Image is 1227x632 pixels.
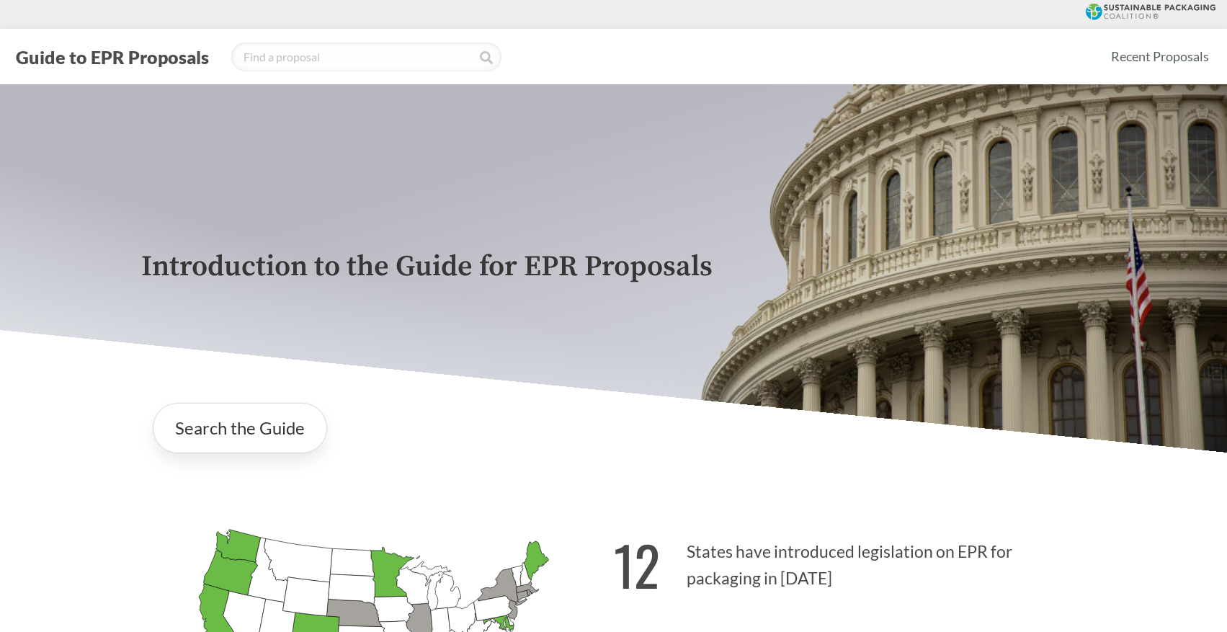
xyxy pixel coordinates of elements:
a: Recent Proposals [1105,40,1215,73]
a: Search the Guide [153,403,327,453]
input: Find a proposal [231,43,501,71]
button: Guide to EPR Proposals [12,45,213,68]
p: Introduction to the Guide for EPR Proposals [141,251,1087,283]
strong: 12 [614,525,660,605]
p: States have introduced legislation on EPR for packaging in [DATE] [614,517,1087,605]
